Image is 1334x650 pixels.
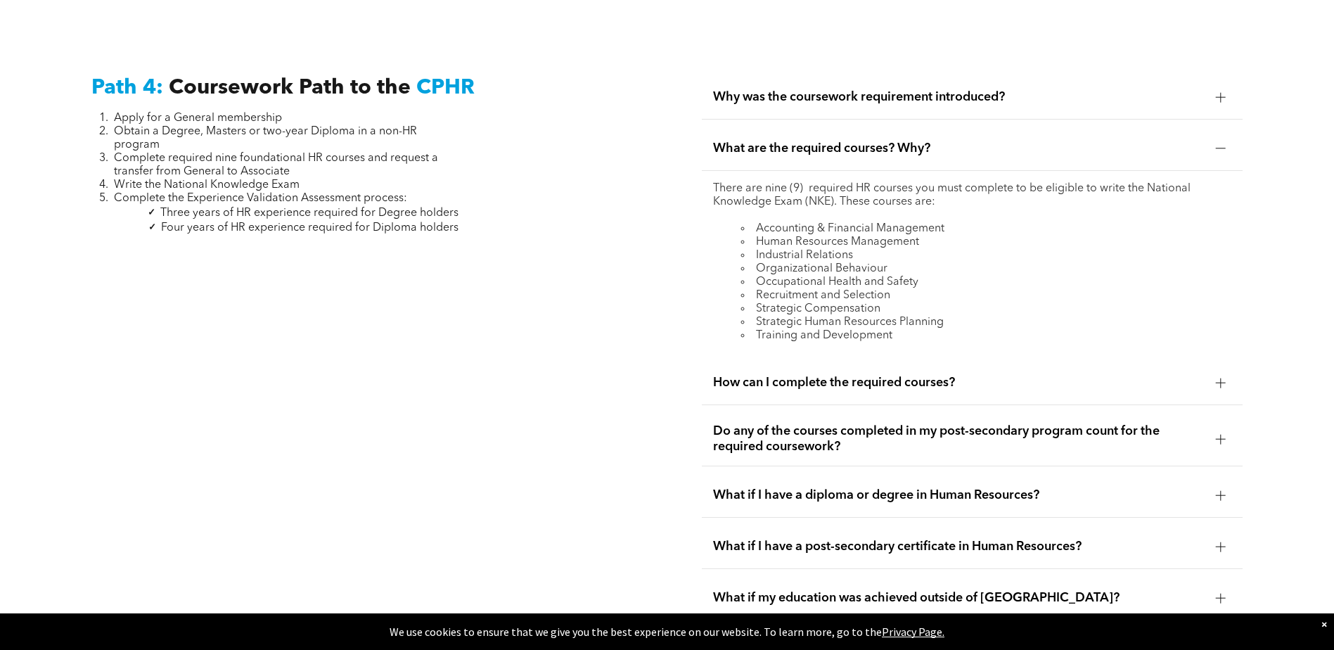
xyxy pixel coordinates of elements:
span: Write the National Knowledge Exam [114,179,300,191]
p: There are nine (9) required HR courses you must complete to be eligible to write the National Kno... [713,182,1231,209]
li: Organizational Behaviour [741,262,1231,276]
span: Complete the Experience Validation Assessment process: [114,193,407,204]
a: Privacy Page. [882,625,944,639]
li: Strategic Compensation [741,302,1231,316]
span: Four years of HR experience required for Diploma holders [161,222,458,234]
li: Human Resources Management [741,236,1231,249]
span: How can I complete the required courses? [713,375,1205,390]
span: Coursework Path to the [169,77,411,98]
span: Apply for a General membership [114,113,282,124]
span: Obtain a Degree, Masters or two-year Diploma in a non-HR program [114,126,417,151]
li: Occupational Health and Safety [741,276,1231,289]
li: Training and Development [741,329,1231,343]
li: Recruitment and Selection [741,289,1231,302]
span: What are the required courses? Why? [713,141,1205,156]
span: What if my education was achieved outside of [GEOGRAPHIC_DATA]? [713,590,1205,606]
li: Strategic Human Resources Planning [741,316,1231,329]
span: What if I have a post-secondary certificate in Human Resources? [713,539,1205,554]
span: Do any of the courses completed in my post-secondary program count for the required coursework? [713,423,1205,454]
li: Industrial Relations [741,249,1231,262]
span: Path 4: [91,77,163,98]
div: Dismiss notification [1321,617,1327,631]
span: CPHR [416,77,475,98]
span: Complete required nine foundational HR courses and request a transfer from General to Associate [114,153,438,177]
span: Three years of HR experience required for Degree holders [160,208,458,219]
span: What if I have a diploma or degree in Human Resources? [713,487,1205,503]
li: Accounting & Financial Management [741,222,1231,236]
span: Why was the coursework requirement introduced? [713,89,1205,105]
